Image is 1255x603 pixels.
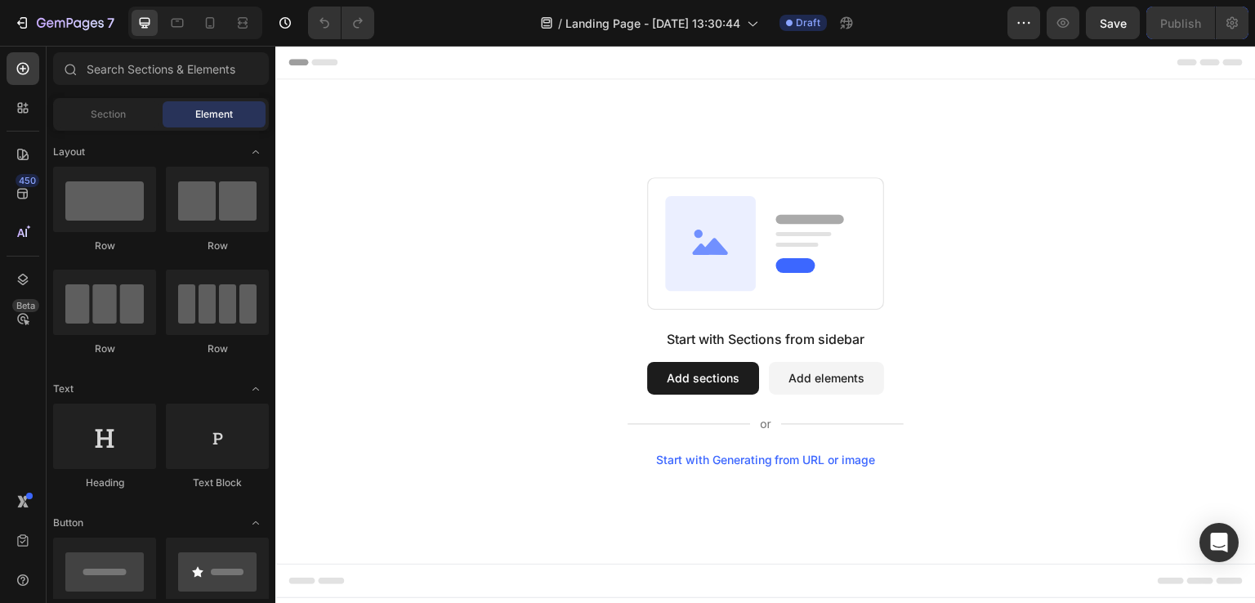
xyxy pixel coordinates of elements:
[53,239,156,253] div: Row
[1199,523,1239,562] div: Open Intercom Messenger
[53,476,156,490] div: Heading
[1160,15,1201,32] div: Publish
[308,7,374,39] div: Undo/Redo
[16,174,39,187] div: 450
[558,15,562,32] span: /
[243,510,269,536] span: Toggle open
[166,342,269,356] div: Row
[7,7,122,39] button: 7
[391,284,589,303] div: Start with Sections from sidebar
[166,476,269,490] div: Text Block
[372,316,484,349] button: Add sections
[1146,7,1215,39] button: Publish
[166,239,269,253] div: Row
[1100,16,1127,30] span: Save
[243,376,269,402] span: Toggle open
[494,316,609,349] button: Add elements
[53,382,74,396] span: Text
[796,16,820,30] span: Draft
[275,46,1255,603] iframe: Design area
[91,107,126,122] span: Section
[107,13,114,33] p: 7
[243,139,269,165] span: Toggle open
[53,516,83,530] span: Button
[195,107,233,122] span: Element
[565,15,740,32] span: Landing Page - [DATE] 13:30:44
[1086,7,1140,39] button: Save
[53,342,156,356] div: Row
[53,52,269,85] input: Search Sections & Elements
[53,145,85,159] span: Layout
[381,408,601,421] div: Start with Generating from URL or image
[12,299,39,312] div: Beta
